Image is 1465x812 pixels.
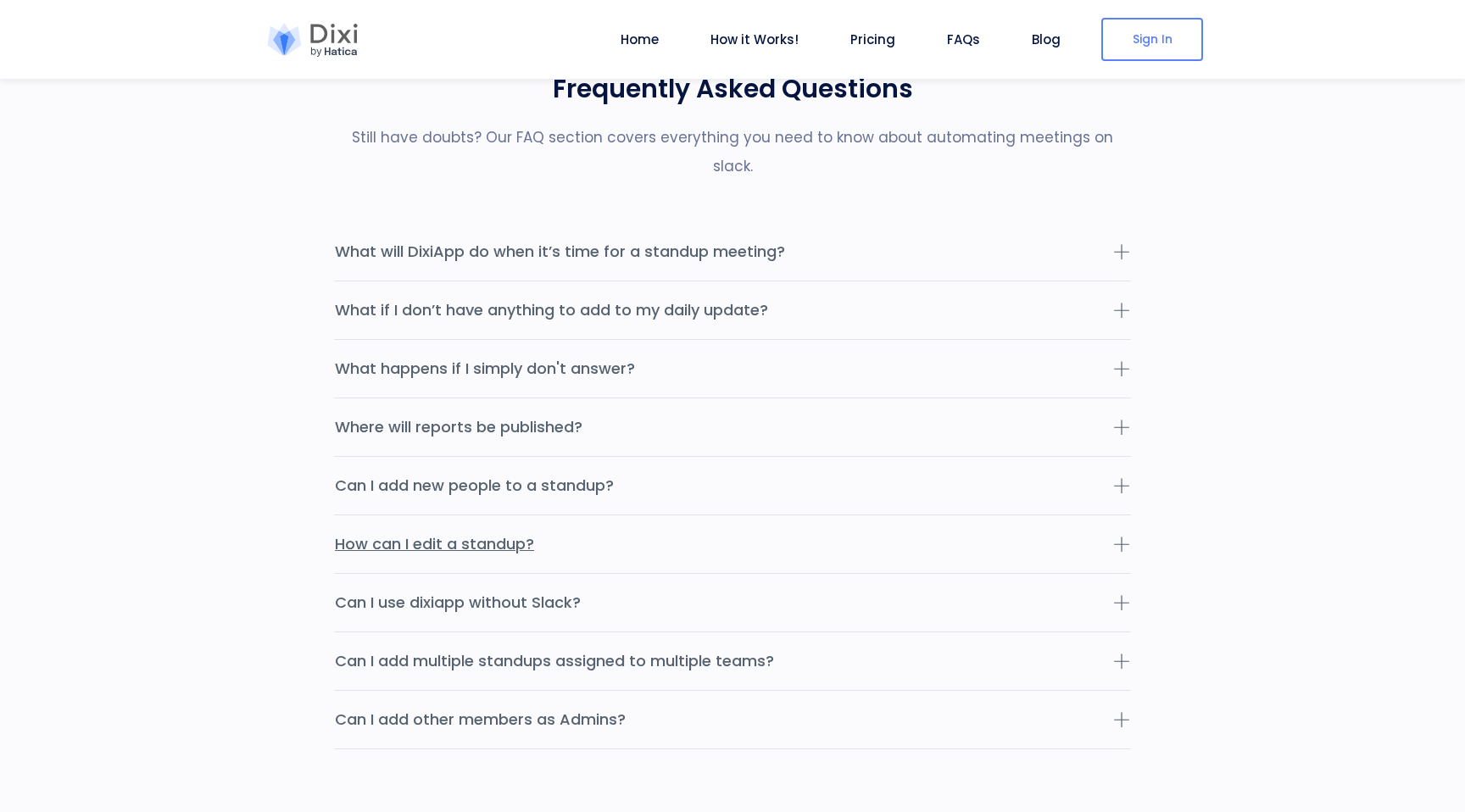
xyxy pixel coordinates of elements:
h2: Frequently Asked Questions [334,68,1131,110]
a: Sign In [1101,18,1203,61]
p: Still have doubts? Our FAQ section covers everything you need to know about automating meetings o... [334,123,1131,181]
a: FAQs [940,30,987,49]
a: Home [614,30,666,49]
a: Pricing [844,30,902,49]
button: Can I add new people to a standup? [334,457,1131,514]
button: How can I edit a standup? [334,515,1131,573]
button: Can I add multiple standups assigned to multiple teams? [334,632,1131,690]
button: Where will reports be published? [334,398,1131,456]
button: Can I add other members as Admins? [334,691,1131,748]
a: Blog [1025,30,1067,49]
button: What if I don’t have anything to add to my daily update? [334,281,1131,339]
button: What happens if I simply don't answer? [334,340,1131,398]
button: Can I use dixiapp without Slack? [334,574,1131,631]
a: How it Works! [704,30,805,49]
button: What will DixiApp do when it’s time for a standup meeting? [334,223,1131,281]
